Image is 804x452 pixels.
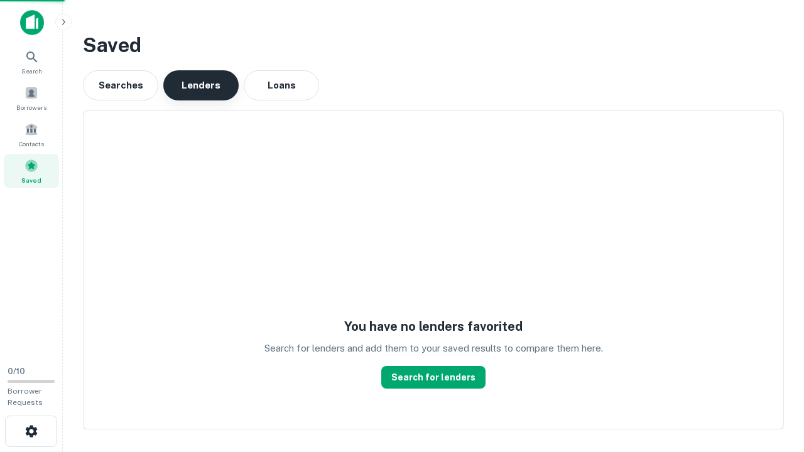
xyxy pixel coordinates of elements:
span: Borrowers [16,102,46,112]
span: 0 / 10 [8,367,25,376]
h3: Saved [83,30,784,60]
span: Saved [21,175,41,185]
a: Search for lenders [381,366,486,389]
span: Contacts [19,139,44,149]
h5: You have no lenders favorited [344,317,523,336]
span: Search [21,66,42,76]
p: Search for lenders and add them to your saved results to compare them here. [264,341,603,356]
iframe: Chat Widget [741,352,804,412]
button: Lenders [163,70,239,100]
img: capitalize-icon.png [20,10,44,35]
button: Searches [83,70,158,100]
span: Borrower Requests [8,387,43,407]
a: Search [4,45,59,78]
button: Loans [244,70,319,100]
a: Contacts [4,117,59,151]
a: Borrowers [4,81,59,115]
a: Saved [4,154,59,188]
